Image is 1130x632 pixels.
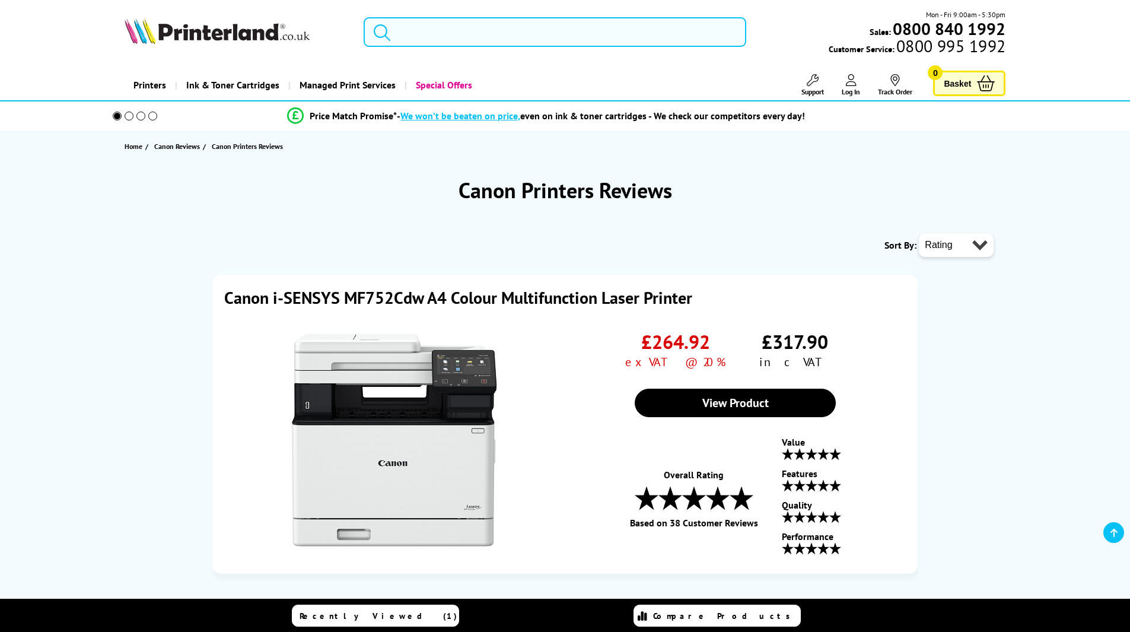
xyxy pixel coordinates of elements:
[926,9,1005,20] span: Mon - Fri 9:00am - 5:30pm
[801,74,824,96] a: Support
[397,110,805,122] div: - even on ink & toner cartridges - We check our competitors every day!
[664,469,724,481] span: Overall Rating
[801,87,824,96] span: Support
[125,140,145,153] a: Home
[634,605,801,627] a: Compare Products
[759,354,830,370] span: inc VAT
[300,611,457,621] span: Recently Viewed (1)
[829,40,1005,55] span: Customer Service:
[310,110,397,122] span: Price Match Promise*
[292,605,459,627] a: Recently Viewed (1)
[782,499,811,511] div: Quality
[212,140,283,153] span: Canon Printers Reviews
[400,110,520,122] span: We won’t be beaten on price,
[625,354,727,370] span: ex VAT @ 20%
[154,140,203,153] a: Canon Reviews
[891,23,1005,34] a: 0800 840 1992
[212,140,286,153] a: Canon Printers Reviews
[762,329,828,354] span: £317.90
[641,329,710,354] span: £264.92
[154,140,200,153] span: Canon Reviews
[782,436,811,448] div: Value
[870,26,891,37] span: Sales:
[125,18,349,46] a: Printerland Logo
[782,468,811,479] div: Features
[125,18,310,44] img: Printerland Logo
[928,65,943,80] span: 0
[97,106,997,126] li: modal_Promise
[884,239,916,251] span: Sort By:
[224,287,692,309] a: Canon i-SENSYS MF752Cdw A4 Colour Multifunction Laser Printer
[895,40,1005,52] span: 0800 995 1992
[125,176,1006,204] h1: Canon Printers Reviews
[278,325,511,557] img: Canon i-SENSYS MF752Cdw A4 Colour Multifunction Laser Printer
[405,70,481,100] a: Special Offers
[893,18,1005,40] b: 0800 840 1992
[630,517,758,529] span: Based on 38 Customer Reviews
[175,70,288,100] a: Ink & Toner Cartridges
[933,71,1005,96] a: Basket 0
[125,140,142,153] span: Home
[878,74,912,96] a: Track Order
[186,70,279,100] span: Ink & Toner Cartridges
[653,611,797,621] span: Compare Products
[635,389,836,417] a: View Product
[125,70,175,100] a: Printers
[288,70,405,100] a: Managed Print Services
[944,75,971,91] span: Basket
[842,87,860,96] span: Log In
[782,531,811,542] div: Performance
[842,74,860,96] a: Log In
